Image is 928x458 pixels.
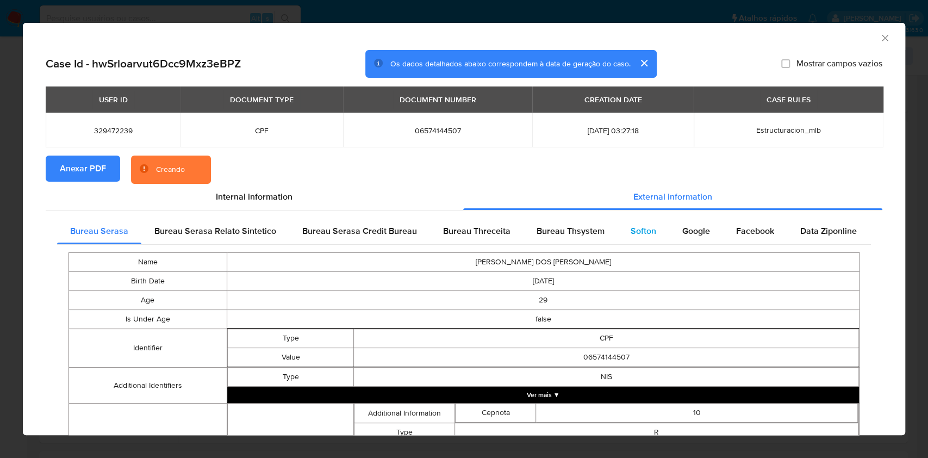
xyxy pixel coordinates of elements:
span: CPF [194,126,330,135]
td: R [455,423,858,442]
span: Bureau Threceita [443,225,510,237]
span: Bureau Serasa Relato Sintetico [154,225,276,237]
td: [PERSON_NAME] DOS [PERSON_NAME] [227,253,859,272]
button: Expand array [227,387,859,403]
span: Softon [631,225,656,237]
button: Fechar a janela [880,33,889,42]
td: NIS [354,368,859,387]
span: [DATE] 03:27:18 [545,126,680,135]
td: 29 [227,291,859,310]
span: Os dados detalhados abaixo correspondem à data de geração do caso. [390,58,631,69]
span: Data Ziponline [800,225,857,237]
td: [DATE] [227,272,859,291]
div: CASE RULES [760,90,817,109]
td: Type [227,368,353,387]
td: CPF [354,329,859,348]
span: Google [682,225,710,237]
span: Bureau Serasa Credit Bureau [302,225,417,237]
span: Bureau Thsystem [537,225,605,237]
span: Facebook [736,225,774,237]
div: CREATION DATE [578,90,649,109]
td: Value [227,348,353,367]
span: 329472239 [59,126,167,135]
td: Type [227,329,353,348]
span: External information [633,190,712,203]
td: Name [69,253,227,272]
td: Birth Date [69,272,227,291]
span: Bureau Serasa [70,225,128,237]
td: 10 [536,404,858,423]
td: Age [69,291,227,310]
td: Is Under Age [69,310,227,329]
div: Detailed info [46,184,882,210]
span: Estructuracion_mlb [756,125,821,135]
td: 06574144507 [354,348,859,367]
td: Identifier [69,329,227,368]
td: Additional Identifiers [69,368,227,404]
td: Type [354,423,455,442]
h2: Case Id - hwSrloarvut6Dcc9Mxz3eBPZ [46,57,241,71]
div: Creando [156,164,185,175]
button: cerrar [631,50,657,76]
div: closure-recommendation-modal [23,23,905,435]
td: Additional Information [354,404,455,423]
div: DOCUMENT NUMBER [393,90,483,109]
input: Mostrar campos vazios [781,59,790,68]
span: Mostrar campos vazios [796,58,882,69]
div: DOCUMENT TYPE [223,90,300,109]
button: Anexar PDF [46,156,120,182]
span: Internal information [216,190,292,203]
div: Detailed external info [57,218,871,244]
span: Anexar PDF [60,157,106,181]
div: USER ID [92,90,134,109]
td: Cepnota [456,404,536,423]
span: 06574144507 [356,126,520,135]
td: false [227,310,859,329]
